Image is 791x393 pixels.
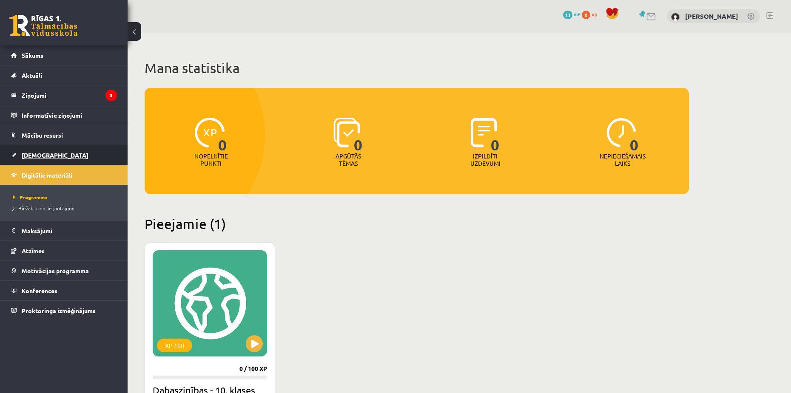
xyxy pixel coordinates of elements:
[22,131,63,139] span: Mācību resursi
[22,247,45,254] span: Atzīmes
[11,105,117,125] a: Informatīvie ziņojumi
[22,151,88,159] span: [DEMOGRAPHIC_DATA]
[13,204,119,212] a: Biežāk uzdotie jautājumi
[22,171,72,179] span: Digitālie materiāli
[600,153,646,167] p: Nepieciešamais laiks
[671,13,680,21] img: Tomass Niks Jansons
[11,45,117,65] a: Sākums
[582,11,601,17] a: 0 xp
[469,153,502,167] p: Izpildīti uzdevumi
[11,241,117,260] a: Atzīmes
[11,261,117,280] a: Motivācijas programma
[22,85,117,105] legend: Ziņojumi
[145,215,689,232] h2: Pieejamie (1)
[11,145,117,165] a: [DEMOGRAPHIC_DATA]
[11,85,117,105] a: Ziņojumi3
[332,153,365,167] p: Apgūtās tēmas
[22,51,43,59] span: Sākums
[13,205,74,212] span: Biežāk uzdotie jautājumi
[563,11,580,17] a: 13 mP
[563,11,572,19] span: 13
[22,221,117,240] legend: Maksājumi
[11,281,117,300] a: Konferences
[157,339,192,352] div: XP 100
[22,307,96,314] span: Proktoringa izmēģinājums
[9,15,77,36] a: Rīgas 1. Tālmācības vidusskola
[574,11,580,17] span: mP
[11,301,117,320] a: Proktoringa izmēģinājums
[582,11,590,19] span: 0
[685,12,738,20] a: [PERSON_NAME]
[218,118,227,153] span: 0
[333,118,360,147] img: icon-learned-topics-4a711ccc23c960034f471b6e78daf4a3bad4a20eaf4de84257b87e66633f6470.svg
[11,165,117,185] a: Digitālie materiāli
[22,71,42,79] span: Aktuāli
[105,90,117,101] i: 3
[22,267,89,274] span: Motivācijas programma
[354,118,363,153] span: 0
[491,118,500,153] span: 0
[22,105,117,125] legend: Informatīvie ziņojumi
[11,65,117,85] a: Aktuāli
[11,125,117,145] a: Mācību resursi
[471,118,497,147] img: icon-completed-tasks-ad58ae20a441b2904462921112bc710f1caf180af7a3daa7317a5a94f2d26646.svg
[630,118,639,153] span: 0
[194,153,228,167] p: Nopelnītie punkti
[606,118,636,147] img: icon-clock-7be60019b62300814b6bd22b8e044499b485619524d84068768e800edab66f18.svg
[22,287,57,294] span: Konferences
[11,221,117,240] a: Maksājumi
[592,11,597,17] span: xp
[13,194,48,201] span: Programma
[195,118,225,147] img: icon-xp-0682a9bc20223a9ccc6f5883a126b849a74cddfe5390d2b41b4391c66f2066e7.svg
[145,59,689,76] h1: Mana statistika
[13,193,119,201] a: Programma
